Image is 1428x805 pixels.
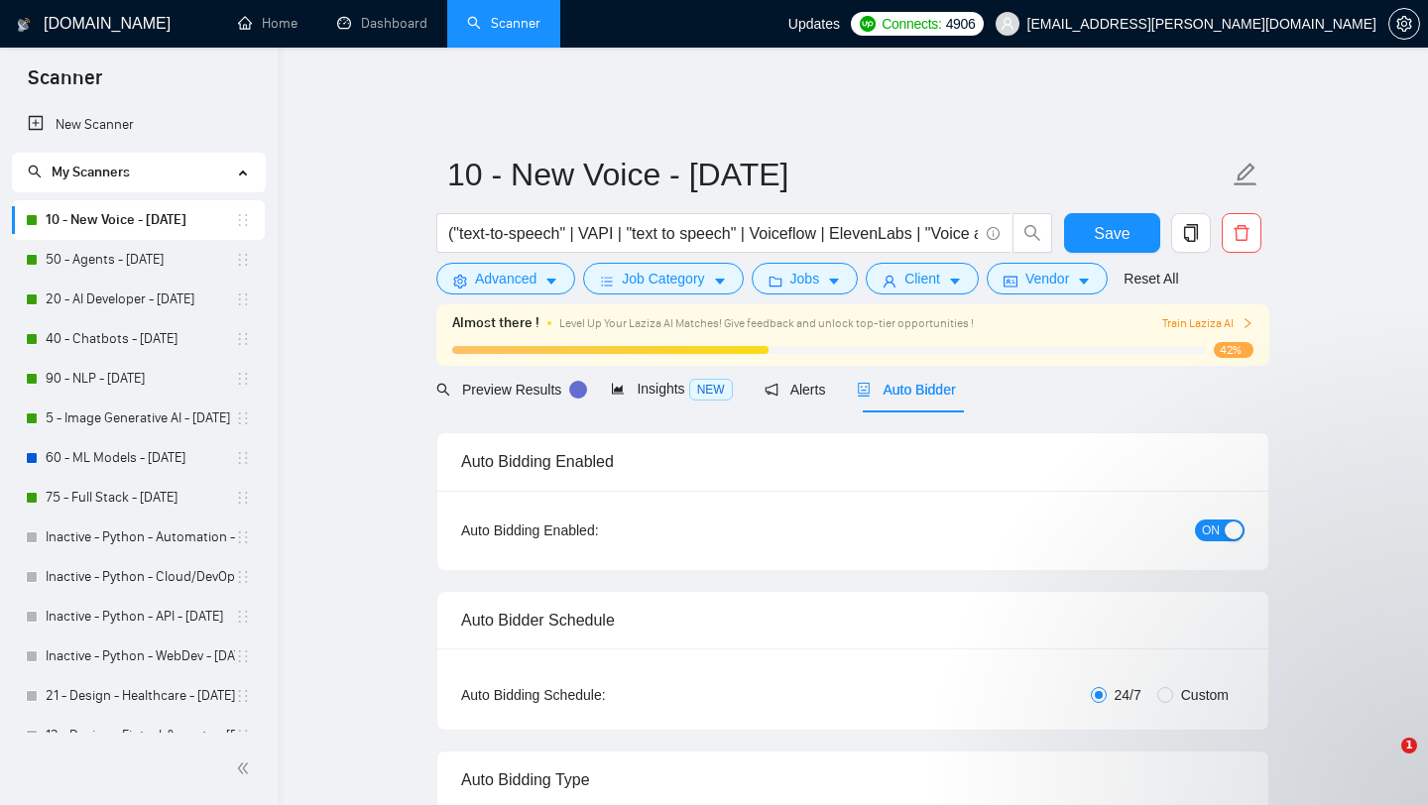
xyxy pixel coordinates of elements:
a: Inactive - Python - Cloud/DevOps - [DATE] [46,557,235,597]
span: user [883,274,896,288]
li: Inactive - Python - Cloud/DevOps - 2025.01.13 [12,557,265,597]
button: barsJob Categorycaret-down [583,263,743,294]
span: search [1013,224,1051,242]
span: Jobs [790,268,820,289]
button: folderJobscaret-down [752,263,859,294]
span: area-chart [611,382,625,396]
a: homeHome [238,15,297,32]
a: 40 - Chatbots - [DATE] [46,319,235,359]
span: holder [235,529,251,545]
span: Alerts [765,382,826,398]
a: 75 - Full Stack - [DATE] [46,478,235,517]
li: 5 - Image Generative AI - 2025.01.12 [12,399,265,438]
li: Inactive - Python - WebDev - 2025.01.13 [12,636,265,676]
span: Auto Bidder [857,382,955,398]
span: holder [235,212,251,228]
span: double-left [236,758,256,778]
span: holder [235,371,251,387]
div: Auto Bidding Enabled: [461,519,722,541]
div: Auto Bidder Schedule [461,592,1245,648]
li: 75 - Full Stack - 2025.06.17 [12,478,265,517]
li: 10 - New Voice - 2025.01.23 [12,200,265,240]
span: setting [453,274,467,288]
span: delete [1223,224,1260,242]
a: 10 - New Voice - [DATE] [46,200,235,240]
span: Updates [788,16,840,32]
li: 20 - AI Developer - 2025.03.03 [12,280,265,319]
span: Insights [611,381,732,397]
span: caret-down [713,274,727,288]
li: 40 - Chatbots - 2025.01.18 [12,319,265,359]
span: holder [235,609,251,625]
button: userClientcaret-down [866,263,979,294]
span: ON [1202,519,1220,541]
a: Reset All [1124,268,1178,289]
button: delete [1222,213,1261,253]
a: 21 - Design - Healthcare - [DATE] [46,676,235,716]
a: 5 - Image Generative AI - [DATE] [46,399,235,438]
div: Auto Bidding Schedule: [461,684,722,706]
span: caret-down [948,274,962,288]
li: 60 - ML Models - 2025.01.18 [12,438,265,478]
span: Almost there ! [452,312,539,334]
span: Save [1094,221,1130,246]
a: Inactive - Python - Automation - [DATE] [46,517,235,557]
button: setting [1388,8,1420,40]
a: 12 - Design - Fintech&crypto - [DATE] [46,716,235,755]
input: Scanner name... [447,150,1229,199]
span: caret-down [827,274,841,288]
div: Auto Bidding Enabled [461,433,1245,490]
span: bars [600,274,614,288]
span: notification [765,383,778,397]
div: Tooltip anchor [569,381,587,399]
button: copy [1171,213,1211,253]
span: holder [235,410,251,426]
span: search [436,383,450,397]
span: holder [235,688,251,704]
span: copy [1172,224,1210,242]
span: Advanced [475,268,536,289]
span: Scanner [12,63,118,105]
li: Inactive - Python - API - 2025.01.13 [12,597,265,636]
span: Vendor [1025,268,1069,289]
span: 42% [1214,342,1253,358]
iframe: Intercom live chat [1361,738,1408,785]
span: 1 [1401,738,1417,753]
a: 90 - NLP - [DATE] [46,359,235,399]
span: 4906 [946,13,976,35]
button: Save [1064,213,1160,253]
span: Connects: [882,13,941,35]
span: holder [235,291,251,307]
span: My Scanners [28,164,130,180]
a: New Scanner [28,105,249,145]
span: idcard [1004,274,1017,288]
li: 90 - NLP - 2024.12.18 [12,359,265,399]
span: My Scanners [52,164,130,180]
span: holder [235,490,251,506]
a: 50 - Agents - [DATE] [46,240,235,280]
span: search [28,165,42,178]
a: dashboardDashboard [337,15,427,32]
li: Inactive - Python - Automation - 2025.01.13 [12,517,265,557]
span: Preview Results [436,382,579,398]
span: holder [235,728,251,744]
span: right [1242,317,1253,329]
span: user [1001,17,1014,31]
input: Search Freelance Jobs... [448,221,978,246]
span: Level Up Your Laziza AI Matches! Give feedback and unlock top-tier opportunities ! [559,316,974,330]
span: holder [235,331,251,347]
button: settingAdvancedcaret-down [436,263,575,294]
span: info-circle [987,227,1000,240]
span: caret-down [544,274,558,288]
a: Inactive - Python - WebDev - [DATE] [46,636,235,676]
a: searchScanner [467,15,540,32]
a: setting [1388,16,1420,32]
span: holder [235,252,251,268]
a: 60 - ML Models - [DATE] [46,438,235,478]
span: NEW [689,379,733,401]
span: edit [1233,162,1258,187]
img: upwork-logo.png [860,16,876,32]
button: Train Laziza AI [1162,314,1253,333]
span: holder [235,569,251,585]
